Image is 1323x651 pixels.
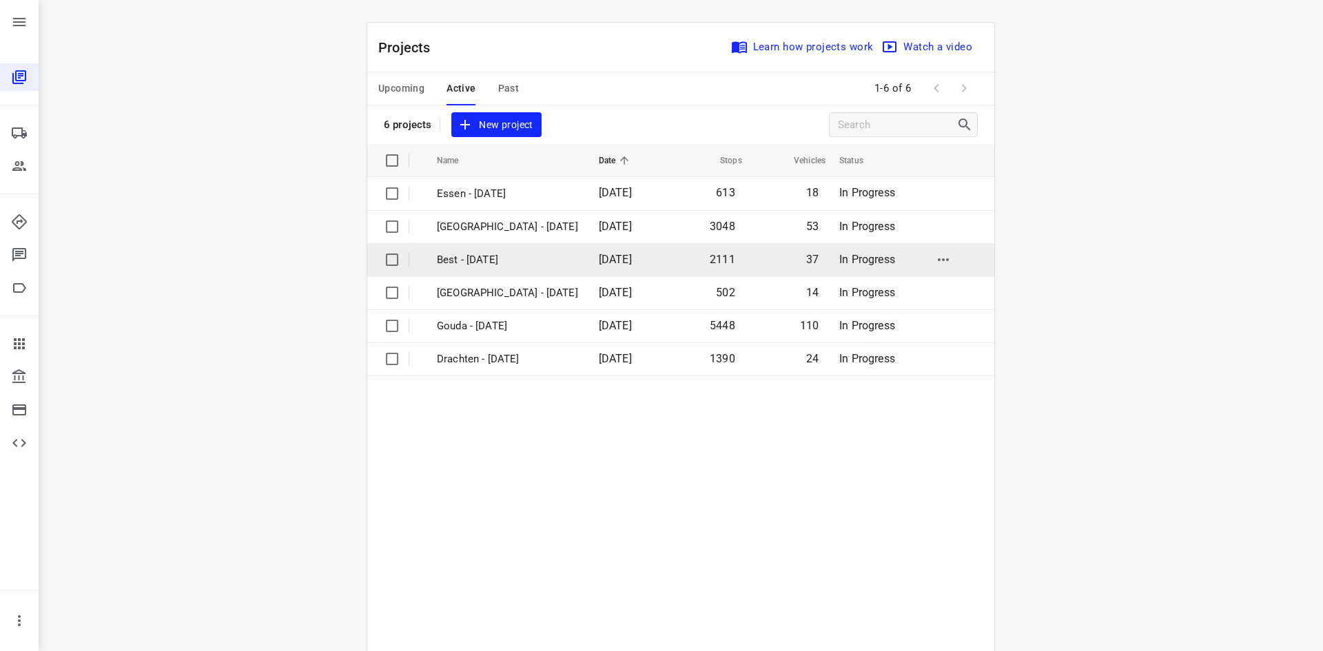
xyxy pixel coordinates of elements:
span: 53 [806,220,819,233]
span: In Progress [839,319,895,332]
p: Drachten - [DATE] [437,351,578,367]
span: 24 [806,352,819,365]
span: [DATE] [599,286,632,299]
p: 6 projects [384,118,431,131]
span: Upcoming [378,80,424,97]
span: Status [839,152,881,169]
span: In Progress [839,352,895,365]
span: 37 [806,253,819,266]
span: Vehicles [776,152,825,169]
p: Essen - [DATE] [437,186,578,202]
p: Gouda - [DATE] [437,318,578,334]
span: 502 [716,286,735,299]
p: Best - [DATE] [437,252,578,268]
span: New project [460,116,533,134]
span: 1390 [710,352,735,365]
span: 14 [806,286,819,299]
span: 613 [716,186,735,199]
span: [DATE] [599,352,632,365]
p: [GEOGRAPHIC_DATA] - [DATE] [437,219,578,235]
span: In Progress [839,286,895,299]
p: Projects [378,37,442,58]
span: Date [599,152,634,169]
span: Active [447,80,475,97]
span: In Progress [839,220,895,233]
span: [DATE] [599,253,632,266]
span: [DATE] [599,220,632,233]
span: In Progress [839,253,895,266]
input: Search projects [838,114,956,136]
span: In Progress [839,186,895,199]
button: New project [451,112,541,138]
span: Stops [702,152,742,169]
span: 2111 [710,253,735,266]
span: Previous Page [923,74,950,102]
span: [DATE] [599,186,632,199]
span: 5448 [710,319,735,332]
span: [DATE] [599,319,632,332]
span: Name [437,152,477,169]
span: 110 [800,319,819,332]
span: Next Page [950,74,978,102]
span: 3048 [710,220,735,233]
p: [GEOGRAPHIC_DATA] - [DATE] [437,285,578,301]
span: 1-6 of 6 [869,74,917,103]
div: Search [956,116,977,133]
span: 18 [806,186,819,199]
span: Past [498,80,520,97]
